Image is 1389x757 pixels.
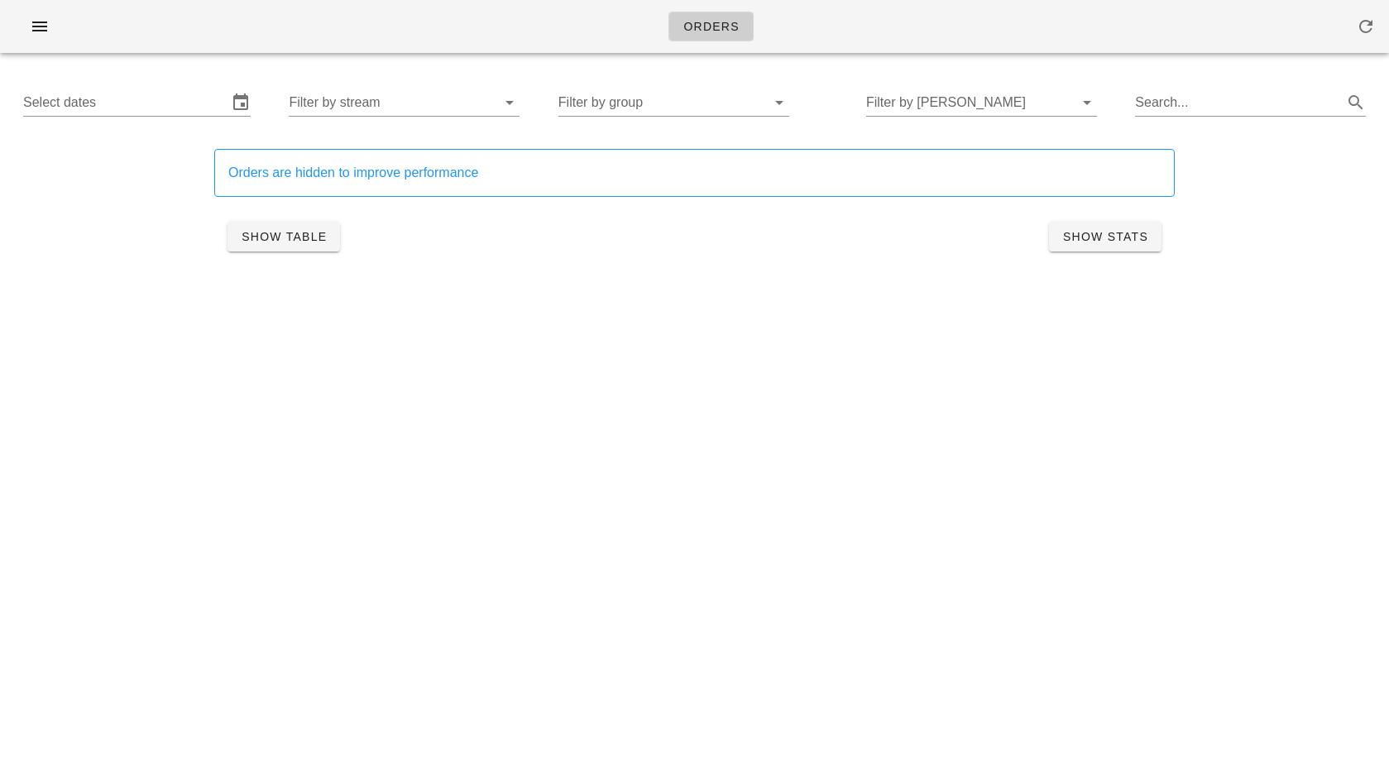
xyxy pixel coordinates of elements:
[668,12,754,41] a: Orders
[241,230,327,243] span: Show Table
[558,89,789,116] div: Filter by group
[866,89,1097,116] div: Filter by [PERSON_NAME]
[1062,230,1148,243] span: Show Stats
[228,163,1161,183] div: Orders are hidden to improve performance
[289,89,520,116] div: Filter by stream
[683,20,740,33] span: Orders
[1049,222,1161,252] button: Show Stats
[228,222,340,252] button: Show Table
